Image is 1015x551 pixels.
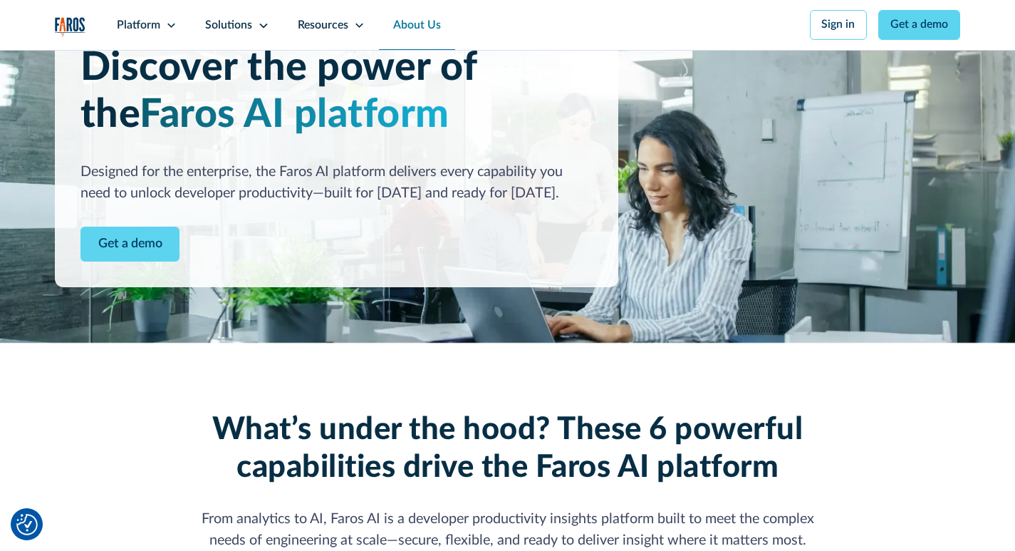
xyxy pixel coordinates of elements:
a: Get a demo [878,10,960,40]
div: Platform [117,17,160,34]
img: Logo of the analytics and reporting company Faros. [55,17,85,37]
div: Resources [298,17,348,34]
img: Revisit consent button [16,514,38,535]
a: Sign in [810,10,868,40]
button: Cookie Settings [16,514,38,535]
span: Faros AI platform [140,95,449,135]
a: home [55,17,85,37]
div: Designed for the enterprise, the Faros AI platform delivers every capability you need to unlock d... [80,162,593,205]
div: Solutions [205,17,252,34]
h2: What’s under the hood? These 6 powerful capabilities drive the Faros AI platform [182,411,833,486]
a: Contact Modal [80,227,180,262]
h1: Discover the power of the [80,44,593,139]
